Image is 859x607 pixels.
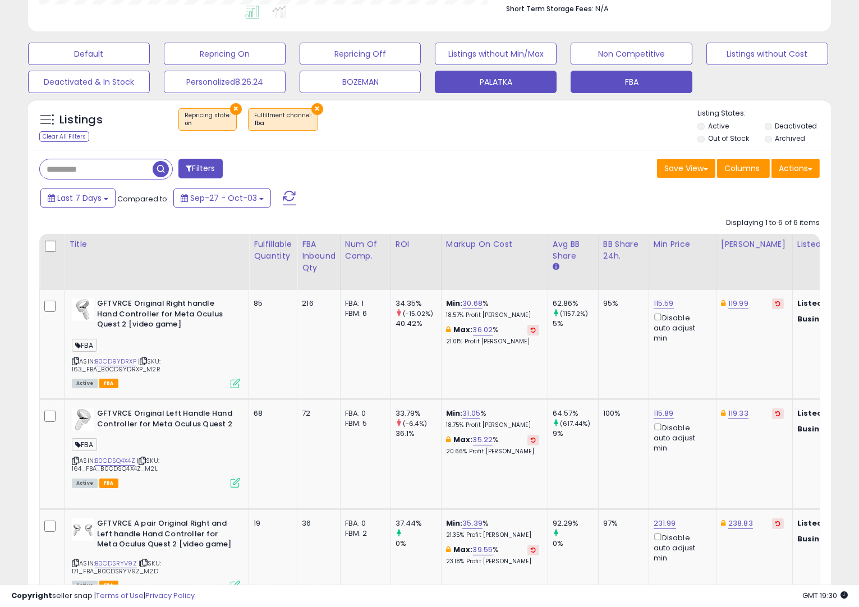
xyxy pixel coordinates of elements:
p: 21.01% Profit [PERSON_NAME] [446,338,539,346]
a: B0CD9YDRXP [95,357,136,366]
div: on [185,119,231,127]
span: N/A [595,3,609,14]
div: 68 [254,408,288,419]
button: Listings without Cost [706,43,828,65]
img: 31t9C2rg2cL._SL40_.jpg [72,518,94,541]
div: 5% [553,319,598,329]
a: 35.22 [473,434,493,445]
button: Actions [771,159,820,178]
button: FBA [571,71,692,93]
div: 0% [396,539,441,549]
div: Disable auto adjust min [654,311,708,343]
span: All listings currently available for purchase on Amazon [72,379,98,388]
div: 37.44% [396,518,441,528]
div: 85 [254,298,288,309]
h5: Listings [59,112,103,128]
button: Filters [178,159,222,178]
div: Fulfillable Quantity [254,238,292,262]
b: Max: [453,544,473,555]
div: Disable auto adjust min [654,421,708,453]
a: B0CDSRYV9Z [95,559,137,568]
a: 30.68 [462,298,483,309]
a: 231.99 [654,518,676,529]
div: Title [69,238,244,250]
a: 115.59 [654,298,674,309]
div: % [446,545,539,565]
div: % [446,325,539,346]
a: 35.39 [462,518,483,529]
div: 36.1% [396,429,441,439]
button: Columns [717,159,770,178]
button: PALATKA [435,71,557,93]
div: 9% [553,429,598,439]
span: | SKU: 164_FBA_B0CDSQ4X4Z_M2L [72,456,159,473]
small: (617.44%) [560,419,590,428]
div: 95% [603,298,640,309]
button: Personalized8.26.24 [164,71,286,93]
div: FBM: 5 [345,419,382,429]
a: 115.89 [654,408,674,419]
div: ASIN: [72,298,240,387]
span: FBA [72,438,97,451]
button: Deactivated & In Stock [28,71,150,93]
button: × [230,103,242,115]
div: Disable auto adjust min [654,531,708,563]
div: Clear All Filters [39,131,89,142]
div: Min Price [654,238,711,250]
img: 31-Vy0KSI9L._SL40_.jpg [72,408,94,431]
div: 216 [302,298,332,309]
b: Business Price: [797,534,859,544]
div: 72 [302,408,332,419]
div: 19 [254,518,288,528]
button: Last 7 Days [40,188,116,208]
span: Repricing state : [185,111,231,128]
b: GFTVRCE A pair Original Right and Left handle Hand Controller for Meta Oculus Quest 2 [video game] [97,518,233,553]
button: Save View [657,159,715,178]
b: Business Price: [797,314,859,324]
a: 39.55 [473,544,493,555]
b: Min: [446,518,463,528]
a: 36.02 [473,324,493,335]
p: 20.66% Profit [PERSON_NAME] [446,448,539,456]
div: FBM: 2 [345,528,382,539]
a: Terms of Use [96,590,144,601]
div: 64.57% [553,408,598,419]
div: 97% [603,518,640,528]
div: ASIN: [72,408,240,486]
small: (1157.2%) [560,309,588,318]
b: Business Price: [797,424,859,434]
label: Archived [775,134,805,143]
b: GFTVRCE Original Right handle Hand Controller for Meta Oculus Quest 2 [video game] [97,298,233,333]
button: Non Competitive [571,43,692,65]
label: Active [708,121,729,131]
span: Last 7 Days [57,192,102,204]
span: FBA [99,379,118,388]
div: 92.29% [553,518,598,528]
span: Compared to: [117,194,169,204]
small: (-6.4%) [403,419,427,428]
strong: Copyright [11,590,52,601]
b: GFTVRCE Original Left Handle Hand Controller for Meta Oculus Quest 2 [97,408,233,432]
button: Listings without Min/Max [435,43,557,65]
div: [PERSON_NAME] [721,238,788,250]
span: FBA [72,339,97,352]
span: Sep-27 - Oct-03 [190,192,257,204]
div: 62.86% [553,298,598,309]
div: 0% [553,539,598,549]
span: 2025-10-11 19:30 GMT [802,590,848,601]
small: Avg BB Share. [553,262,559,272]
button: Repricing On [164,43,286,65]
a: 238.83 [728,518,753,529]
span: Columns [724,163,760,174]
p: Listing States: [697,108,831,119]
b: Max: [453,324,473,335]
b: Listed Price: [797,518,848,528]
th: The percentage added to the cost of goods (COGS) that forms the calculator for Min & Max prices. [441,234,548,290]
a: 31.05 [462,408,480,419]
b: Min: [446,408,463,419]
p: 21.35% Profit [PERSON_NAME] [446,531,539,539]
div: % [446,518,539,539]
div: FBA inbound Qty [302,238,336,274]
span: FBA [99,479,118,488]
b: Listed Price: [797,298,848,309]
